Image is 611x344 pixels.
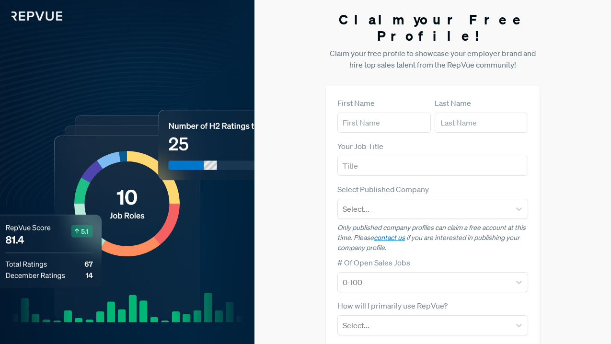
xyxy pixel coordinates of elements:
h3: Claim your Free Profile! [326,11,540,44]
label: Select Published Company [337,183,429,195]
input: First Name [337,113,431,133]
label: How will I primarily use RepVue? [337,300,448,311]
label: First Name [337,97,375,109]
label: Your Job Title [337,140,383,152]
label: # Of Open Sales Jobs [337,257,410,268]
input: Last Name [435,113,528,133]
p: Only published company profiles can claim a free account at this time. Please if you are interest... [337,223,528,253]
input: Title [337,156,528,176]
label: Last Name [435,97,471,109]
p: Claim your free profile to showcase your employer brand and hire top sales talent from the RepVue... [326,47,540,70]
a: contact us [374,233,405,242]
